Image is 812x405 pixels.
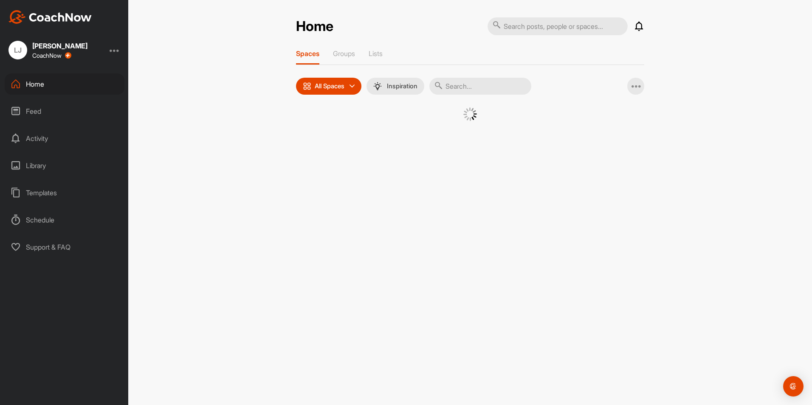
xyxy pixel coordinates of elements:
h2: Home [296,18,333,35]
div: Open Intercom Messenger [783,376,804,397]
img: CoachNow [8,10,92,24]
p: Spaces [296,49,319,58]
p: Inspiration [387,83,417,90]
img: menuIcon [373,82,382,90]
div: LJ [8,41,27,59]
div: Schedule [5,209,124,231]
input: Search... [429,78,531,95]
div: Templates [5,182,124,203]
img: icon [303,82,311,90]
div: Feed [5,101,124,122]
p: Groups [333,49,355,58]
input: Search posts, people or spaces... [488,17,628,35]
p: All Spaces [315,83,344,90]
div: Support & FAQ [5,236,124,258]
div: [PERSON_NAME] [32,42,87,49]
p: Lists [369,49,383,58]
div: Activity [5,128,124,149]
div: Library [5,155,124,176]
div: Home [5,73,124,95]
div: CoachNow [32,52,71,59]
img: G6gVgL6ErOh57ABN0eRmCEwV0I4iEi4d8EwaPGI0tHgoAbU4EAHFLEQAh+QQFCgALACwIAA4AGAASAAAEbHDJSesaOCdk+8xg... [463,107,477,121]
